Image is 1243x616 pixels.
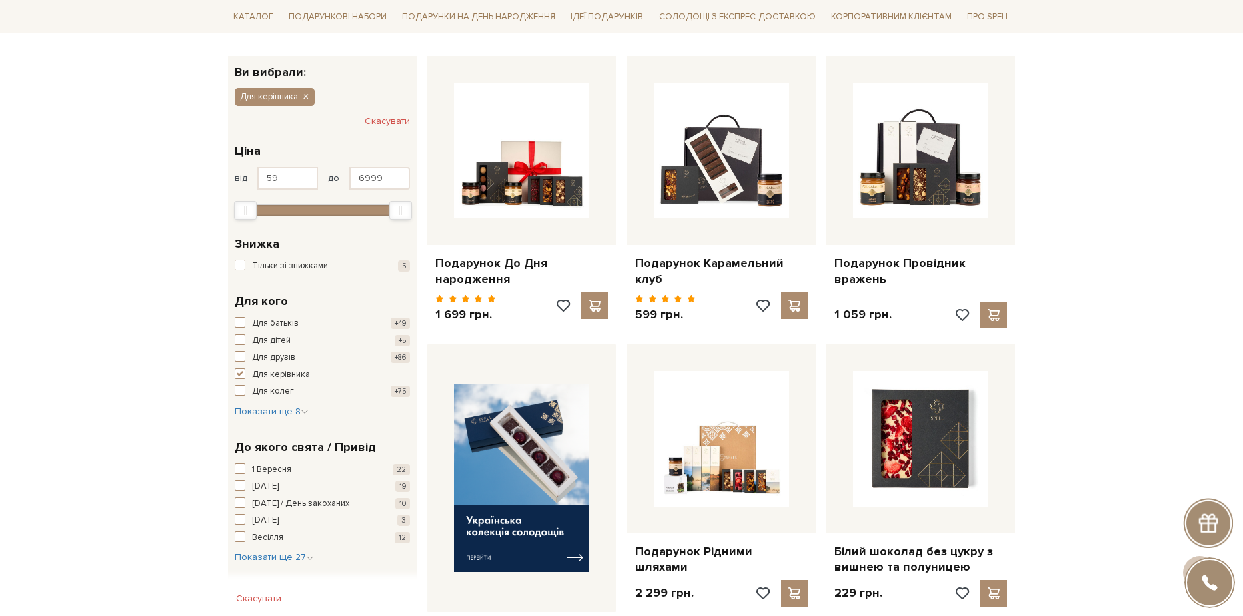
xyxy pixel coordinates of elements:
button: Для колег +75 [235,385,410,398]
button: Для керівника [235,88,315,105]
a: Подарунок Карамельний клуб [635,256,808,287]
span: 3 [397,515,410,526]
a: Подарунок До Дня народження [435,256,608,287]
p: 1 699 грн. [435,307,496,322]
button: Для керівника [235,368,410,382]
span: Для друзів [252,351,295,364]
span: Для батьків [252,317,299,330]
button: Скасувати [365,111,410,132]
button: Скасувати [228,588,289,609]
span: до [328,172,339,184]
span: Показати ще 27 [235,551,314,563]
span: Ціна [235,142,261,160]
span: [DATE] [252,514,279,527]
span: До якого свята / Привід [235,438,376,456]
span: 5 [398,260,410,272]
button: Для друзів +86 [235,351,410,364]
span: Показати ще 8 [235,406,309,417]
span: +86 [391,352,410,363]
span: 12 [395,532,410,543]
button: [DATE] 3 [235,514,410,527]
div: Ви вибрали: [228,56,417,78]
button: Показати ще 27 [235,551,314,564]
span: 19 [395,481,410,492]
span: Весілля [252,531,283,545]
span: +75 [391,386,410,397]
div: Min [234,201,257,220]
span: Для дітей [252,334,291,348]
span: Для колег [252,385,294,398]
button: [DATE] / День закоханих 10 [235,497,410,511]
button: [DATE] 19 [235,480,410,493]
input: Ціна [257,167,318,190]
span: +5 [395,335,410,346]
a: Корпоративним клієнтам [826,5,957,28]
img: banner [454,384,589,572]
span: +49 [391,318,410,329]
button: Показати ще 8 [235,405,309,418]
span: Знижка [235,235,279,253]
button: Для дітей +5 [235,334,410,348]
span: Для керівника [252,368,310,382]
p: 1 059 грн. [834,307,892,322]
button: Для батьків +49 [235,317,410,330]
span: Ідеї подарунків [565,7,648,27]
button: Тільки зі знижками 5 [235,260,410,273]
a: Білий шоколад без цукру з вишнею та полуницею [834,544,1007,575]
span: Подарункові набори [283,7,392,27]
p: 599 грн. [635,307,696,322]
span: Каталог [228,7,279,27]
span: 10 [395,498,410,509]
a: Солодощі з експрес-доставкою [654,5,821,28]
button: 1 Вересня 22 [235,463,410,477]
span: 22 [393,464,410,475]
span: від [235,172,247,184]
span: [DATE] / День закоханих [252,497,349,511]
button: Весілля 12 [235,531,410,545]
span: Для керівника [240,91,298,103]
span: Для кого [235,292,288,310]
span: 1 Вересня [252,463,291,477]
input: Ціна [349,167,410,190]
a: Подарунок Рідними шляхами [635,544,808,575]
span: Тільки зі знижками [252,260,328,273]
a: Подарунок Провідник вражень [834,256,1007,287]
span: [DATE] [252,480,279,493]
span: Подарунки на День народження [397,7,561,27]
div: Max [389,201,412,220]
p: 2 299 грн. [635,585,694,601]
p: 229 грн. [834,585,882,601]
span: Про Spell [962,7,1015,27]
